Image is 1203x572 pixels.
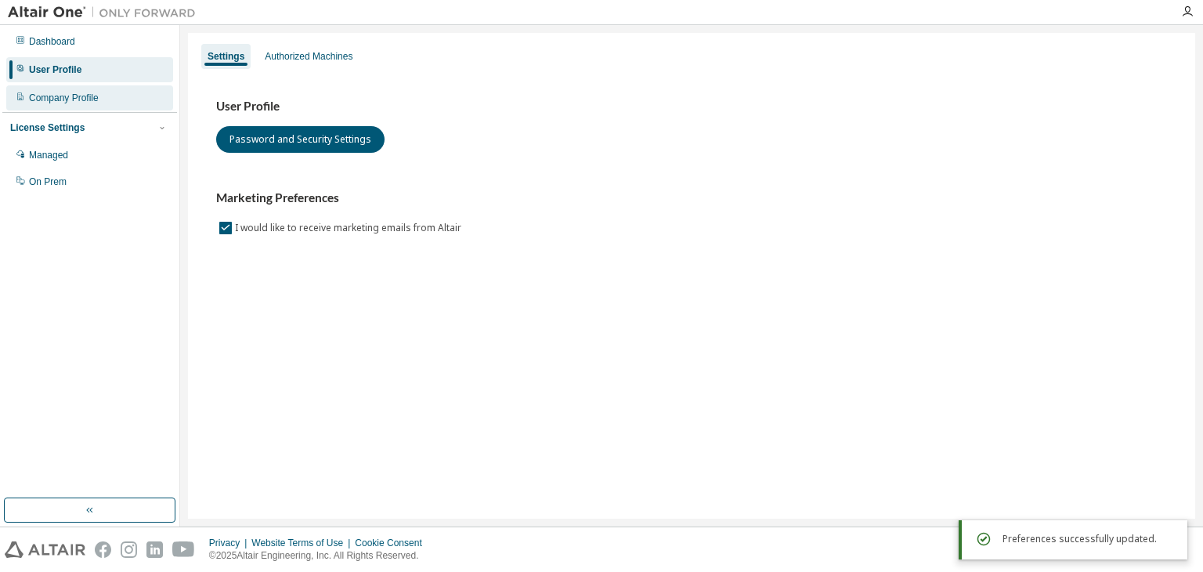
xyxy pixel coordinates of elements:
[5,541,85,558] img: altair_logo.svg
[251,537,355,549] div: Website Terms of Use
[209,537,251,549] div: Privacy
[29,149,68,161] div: Managed
[8,5,204,20] img: Altair One
[29,63,81,76] div: User Profile
[235,219,464,237] label: I would like to receive marketing emails from Altair
[29,92,99,104] div: Company Profile
[216,99,1167,114] h3: User Profile
[216,126,385,153] button: Password and Security Settings
[1002,530,1175,548] div: Preferences successfully updated.
[216,190,1167,206] h3: Marketing Preferences
[208,50,244,63] div: Settings
[29,176,67,188] div: On Prem
[29,35,75,48] div: Dashboard
[95,541,111,558] img: facebook.svg
[121,541,137,558] img: instagram.svg
[10,121,85,134] div: License Settings
[265,50,352,63] div: Authorized Machines
[355,537,431,549] div: Cookie Consent
[172,541,195,558] img: youtube.svg
[146,541,163,558] img: linkedin.svg
[209,549,432,563] p: © 2025 Altair Engineering, Inc. All Rights Reserved.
